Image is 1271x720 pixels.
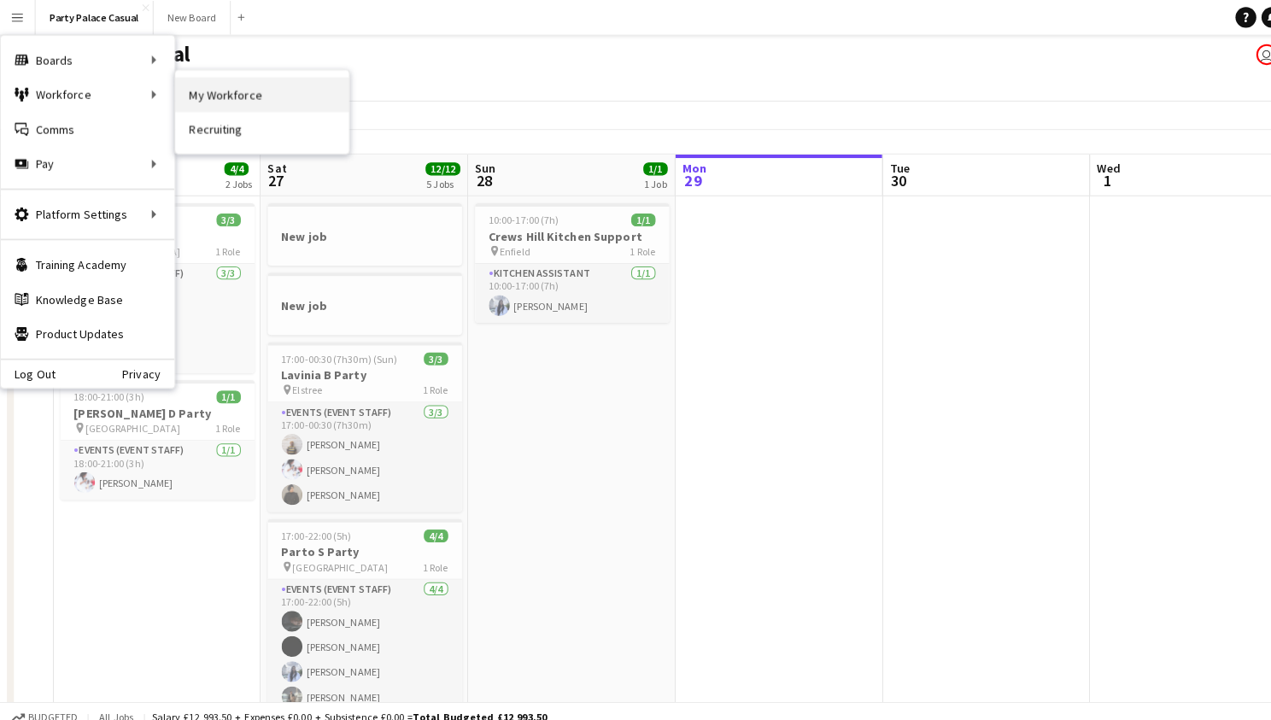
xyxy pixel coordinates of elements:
[468,158,489,173] span: Sun
[27,700,77,712] span: Budgeted
[1081,158,1103,173] span: Wed
[1078,167,1103,187] span: 1
[1,194,172,228] div: Platform Settings
[94,700,135,712] span: All jobs
[622,210,646,223] span: 1/1
[120,361,172,375] a: Privacy
[417,378,442,390] span: 1 Role
[466,167,489,187] span: 28
[214,384,237,397] span: 1/1
[264,200,455,261] app-job-card: New job
[1,278,172,312] a: Knowledge Base
[289,378,318,390] span: Elstree
[60,434,251,492] app-card-role: Events (Event Staff)1/118:00-21:00 (3h)[PERSON_NAME]
[261,167,283,187] span: 27
[621,241,646,254] span: 1 Role
[264,361,455,377] h3: Lavinia B Party
[670,167,696,187] span: 29
[9,697,79,716] button: Budgeted
[468,225,659,240] h3: Crews Hill Kitchen Support
[278,521,347,534] span: 17:00-22:00 (5h)
[264,396,455,504] app-card-role: Events (Event Staff)3/317:00-00:30 (7h30m)[PERSON_NAME][PERSON_NAME][PERSON_NAME]
[635,174,657,187] div: 1 Job
[264,337,455,504] app-job-card: 17:00-00:30 (7h30m) (Sun)3/3Lavinia B Party Elstree1 RoleEvents (Event Staff)3/317:00-00:30 (7h30...
[672,158,696,173] span: Mon
[1,312,172,346] a: Product Updates
[482,210,551,223] span: 10:00-17:00 (7h)
[1,76,172,110] div: Workforce
[417,552,442,565] span: 1 Role
[213,241,237,254] span: 1 Role
[264,293,455,308] h3: New job
[173,76,343,110] a: My Workforce
[289,552,383,565] span: [GEOGRAPHIC_DATA]
[1,42,172,76] div: Boards
[173,110,343,144] a: Recruiting
[634,160,658,173] span: 1/1
[264,268,455,330] app-job-card: New job
[151,1,227,34] button: New Board
[418,521,442,534] span: 4/4
[1237,44,1257,64] app-user-avatar: Nicole Nkansah
[419,160,454,173] span: 12/12
[1,144,172,179] div: Pay
[149,700,538,712] div: Salary £12 993.50 + Expenses £0.00 + Subsistence £0.00 =
[222,174,249,187] div: 2 Jobs
[876,158,896,173] span: Tue
[60,399,251,414] h3: [PERSON_NAME] D Party
[468,260,659,318] app-card-role: Kitchen Assistant1/110:00-17:00 (7h)[PERSON_NAME]
[264,511,455,703] app-job-card: 17:00-22:00 (5h)4/4Parto S Party [GEOGRAPHIC_DATA]1 RoleEvents (Event Staff)4/417:00-22:00 (5h)[P...
[493,241,523,254] span: Enfield
[1,361,55,375] a: Log Out
[73,384,143,397] span: 18:00-21:00 (3h)
[278,347,392,360] span: 17:00-00:30 (7h30m) (Sun)
[213,415,237,428] span: 1 Role
[1,243,172,278] a: Training Academy
[874,167,896,187] span: 30
[60,374,251,492] app-job-card: 18:00-21:00 (3h)1/1[PERSON_NAME] D Party [GEOGRAPHIC_DATA]1 RoleEvents (Event Staff)1/118:00-21:0...
[264,536,455,551] h3: Parto S Party
[35,1,151,34] button: Party Palace Casual
[468,200,659,318] app-job-card: 10:00-17:00 (7h)1/1Crews Hill Kitchen Support Enfield1 RoleKitchen Assistant1/110:00-17:00 (7h)[P...
[221,160,245,173] span: 4/4
[214,210,237,223] span: 3/3
[1,110,172,144] a: Comms
[264,571,455,703] app-card-role: Events (Event Staff)4/417:00-22:00 (5h)[PERSON_NAME][PERSON_NAME][PERSON_NAME][PERSON_NAME]
[85,415,179,428] span: [GEOGRAPHIC_DATA]
[264,158,283,173] span: Sat
[420,174,453,187] div: 5 Jobs
[418,347,442,360] span: 3/3
[407,700,538,712] span: Total Budgeted £12 993.50
[264,225,455,240] h3: New job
